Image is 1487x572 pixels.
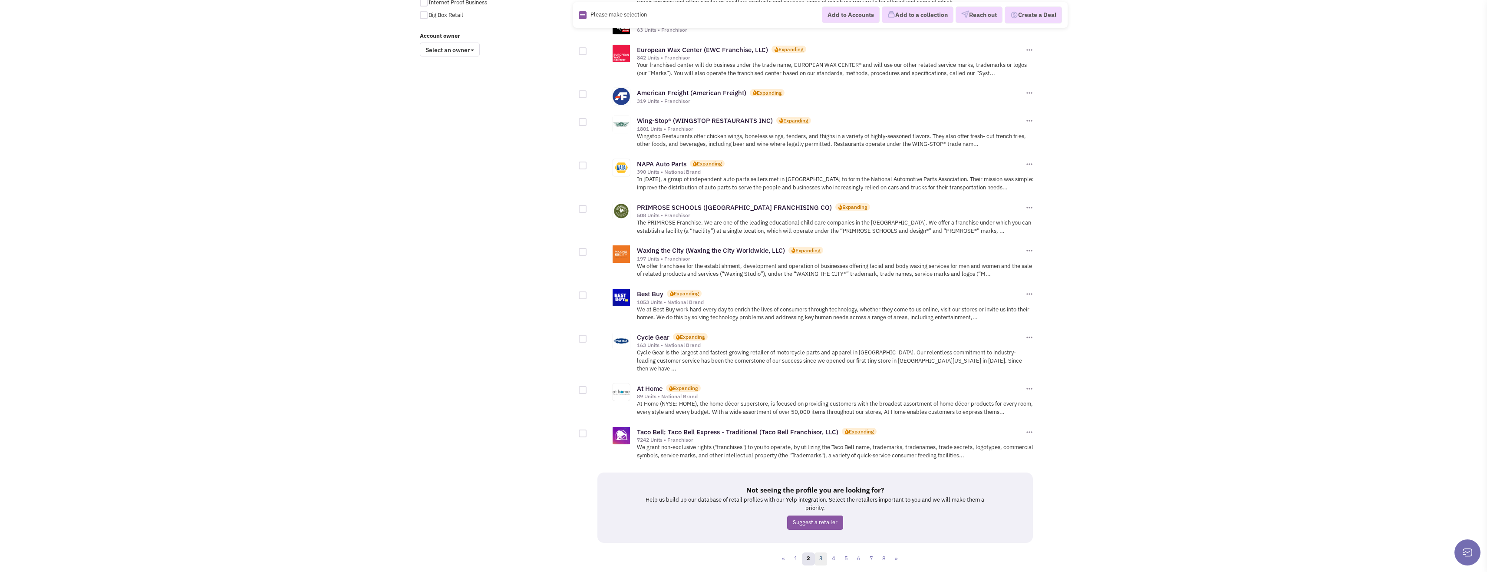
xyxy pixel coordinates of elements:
[637,428,838,436] a: Taco Bell; Taco Bell Express - Traditional (Taco Bell Franchisor, LLC)
[637,299,1024,306] div: 1053 Units • National Brand
[814,552,828,565] a: 3
[637,219,1034,235] p: The PRIMROSE Franchise. We are one of the leading educational child care companies in the [GEOGRA...
[637,175,1034,192] p: In [DATE], a group of independent auto parts sellers met in [GEOGRAPHIC_DATA] to form the Nationa...
[637,342,1024,349] div: 163 Units • National Brand
[852,552,865,565] a: 6
[783,117,808,124] div: Expanding
[637,436,1024,443] div: 7242 Units • Franchisor
[674,290,699,297] div: Expanding
[787,516,843,530] a: Suggest a retailer
[637,212,1024,219] div: 508 Units • Franchisor
[637,160,686,168] a: NAPA Auto Parts
[637,400,1034,416] p: At Home (NYSE: HOME), the home décor superstore, is focused on providing customers with the broad...
[637,384,663,393] a: At Home
[637,61,1034,77] p: Your franchised center will do business under the trade name, EUROPEAN WAX CENTER® and will use o...
[420,43,480,56] span: Select an owner
[890,552,903,565] a: »
[637,26,1024,33] div: 63 Units • Franchisor
[637,54,1024,61] div: 842 Units • Franchisor
[637,132,1034,149] p: Wingstop Restaurants offer chicken wings, boneless wings, tenders, and thighs in a variety of hig...
[579,11,587,19] img: Rectangle.png
[680,333,705,341] div: Expanding
[641,496,989,512] p: Help us build up our database of retail profiles with our Yelp integration. Select the retailers ...
[849,428,874,435] div: Expanding
[795,247,820,254] div: Expanding
[697,160,722,167] div: Expanding
[882,7,953,23] button: Add to a collection
[956,7,1002,23] button: Reach out
[590,11,647,18] span: Please make selection
[637,443,1034,460] p: We grant non-exclusive rights ("franchises") to you to operate, by utilizing the Taco Bell name, ...
[637,116,773,125] a: Wing-Stop® (WINGSTOP RESTAURANTS INC)
[637,89,746,97] a: American Freight (American Freight)
[1005,7,1062,24] button: Create a Deal
[637,262,1034,278] p: We offer franchises for the establishment, development and operation of businesses offering facia...
[637,203,832,212] a: PRIMROSE SCHOOLS ([GEOGRAPHIC_DATA] FRANCHISING CO)
[637,46,768,54] a: European Wax Center (EWC Franchise, LLC)
[637,290,663,298] a: Best Buy
[777,552,790,565] a: «
[637,126,1024,132] div: 1801 Units • Franchisor
[641,486,989,494] h5: Not seeing the profile you are looking for?
[637,349,1034,373] p: Cycle Gear is the largest and fastest growing retailer of motorcycle parts and apparel in [GEOGRA...
[429,11,463,19] span: Big Box Retail
[789,552,802,565] a: 1
[673,384,698,392] div: Expanding
[865,552,878,565] a: 7
[637,98,1024,105] div: 319 Units • Franchisor
[840,552,853,565] a: 5
[1010,10,1018,20] img: Deal-Dollar.png
[637,393,1024,400] div: 89 Units • National Brand
[802,552,815,565] a: 2
[637,306,1034,322] p: We at Best Buy work hard every day to enrich the lives of consumers through technology, whether t...
[961,11,969,19] img: VectorPaper_Plane.png
[420,32,574,40] label: Account owner
[637,169,1024,175] div: 390 Units • National Brand
[637,333,669,341] a: Cycle Gear
[822,7,880,23] button: Add to Accounts
[757,89,781,96] div: Expanding
[637,255,1024,262] div: 197 Units • Franchisor
[842,203,867,211] div: Expanding
[827,552,840,565] a: 4
[637,246,785,255] a: Waxing the City (Waxing the City Worldwide, LLC)
[887,11,895,19] img: icon-collection-lavender.png
[877,552,890,565] a: 8
[778,46,803,53] div: Expanding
